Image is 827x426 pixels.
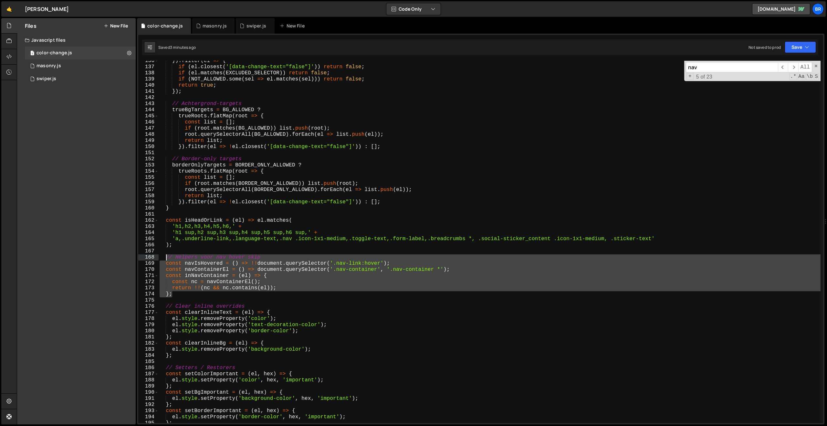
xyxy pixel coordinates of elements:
[138,70,159,76] div: 138
[138,168,159,175] div: 154
[170,45,196,50] div: 3 minutes ago
[138,365,159,371] div: 186
[138,254,159,261] div: 168
[25,22,37,29] h2: Files
[138,138,159,144] div: 149
[138,248,159,254] div: 167
[138,389,159,396] div: 190
[748,45,781,50] div: Not saved to prod
[138,242,159,248] div: 166
[138,82,159,89] div: 140
[138,316,159,322] div: 178
[138,58,159,64] div: 136
[138,353,159,359] div: 184
[246,23,266,29] div: swiper.js
[138,408,159,414] div: 193
[138,291,159,297] div: 174
[138,64,159,70] div: 137
[138,101,159,107] div: 143
[25,5,69,13] div: [PERSON_NAME]
[138,119,159,125] div: 146
[138,230,159,236] div: 164
[138,267,159,273] div: 170
[138,340,159,346] div: 182
[138,76,159,82] div: 139
[138,236,159,242] div: 165
[798,62,812,72] span: Alt-Enter
[30,51,34,56] span: 1
[138,359,159,365] div: 185
[138,205,159,211] div: 160
[138,150,159,156] div: 151
[138,162,159,168] div: 153
[138,402,159,408] div: 192
[138,346,159,353] div: 183
[138,193,159,199] div: 158
[138,322,159,328] div: 179
[138,156,159,162] div: 152
[138,371,159,377] div: 187
[138,328,159,334] div: 180
[138,113,159,119] div: 145
[686,62,778,72] input: Search for
[138,187,159,193] div: 157
[138,125,159,132] div: 147
[138,107,159,113] div: 144
[138,261,159,267] div: 169
[138,297,159,304] div: 175
[138,218,159,224] div: 162
[203,23,227,29] div: masonry.js
[138,383,159,389] div: 189
[280,23,307,29] div: New File
[386,3,441,15] button: Code Only
[138,89,159,95] div: 141
[790,73,797,80] span: RegExp Search
[138,414,159,420] div: 194
[788,62,798,72] span: ​
[138,181,159,187] div: 156
[138,285,159,291] div: 173
[25,72,136,85] div: 16297/44014.js
[17,34,136,47] div: Javascript files
[37,63,61,69] div: masonry.js
[37,76,56,82] div: swiper.js
[138,334,159,340] div: 181
[694,74,715,80] span: 5 of 23
[138,95,159,101] div: 142
[138,377,159,383] div: 188
[138,132,159,138] div: 148
[138,199,159,205] div: 159
[798,73,805,80] span: CaseSensitive Search
[785,41,816,53] button: Save
[752,3,810,15] a: [DOMAIN_NAME]
[686,73,694,80] span: Toggle Replace mode
[138,304,159,310] div: 176
[778,62,788,72] span: ​
[812,3,824,15] a: Br
[138,310,159,316] div: 177
[1,1,17,17] a: 🤙
[138,273,159,279] div: 171
[158,45,196,50] div: Saved
[25,59,136,72] div: 16297/44199.js
[814,73,819,80] span: Search In Selection
[37,50,72,56] div: color-change.js
[104,23,128,28] button: New File
[138,211,159,218] div: 161
[138,396,159,402] div: 191
[138,175,159,181] div: 155
[147,23,183,29] div: color-change.js
[25,47,136,59] div: 16297/44719.js
[806,73,814,80] span: Whole Word Search
[138,224,159,230] div: 163
[138,144,159,150] div: 150
[138,279,159,285] div: 172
